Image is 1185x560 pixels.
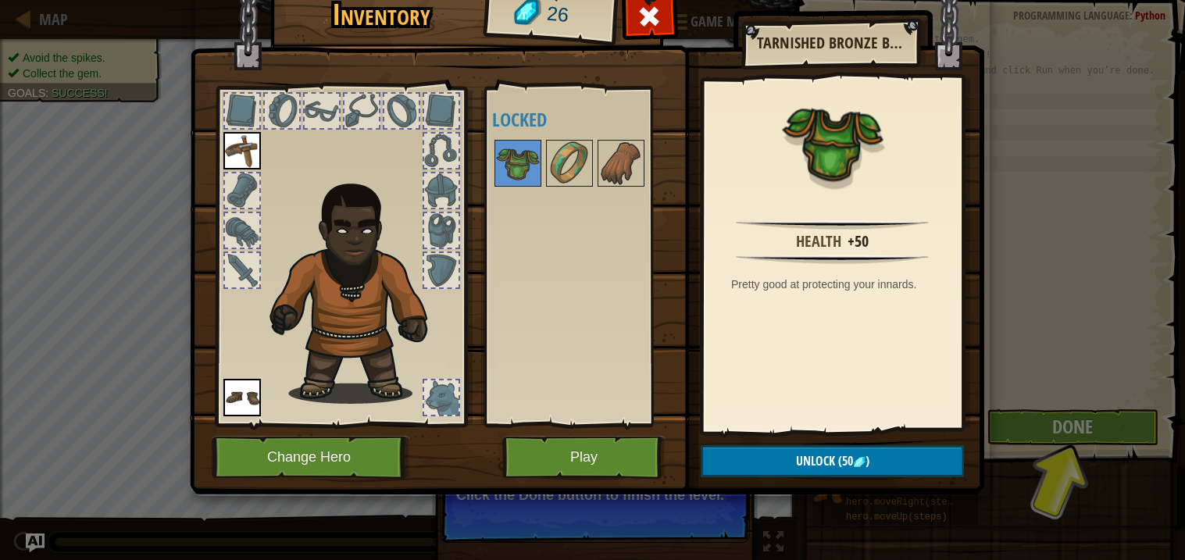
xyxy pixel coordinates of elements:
[853,456,866,469] img: gem.png
[492,109,676,130] h4: Locked
[736,220,929,230] img: hr.png
[212,436,410,479] button: Change Hero
[599,141,643,185] img: portrait.png
[496,141,540,185] img: portrait.png
[701,445,964,477] button: Unlock(50)
[736,255,929,264] img: hr.png
[782,91,883,193] img: portrait.png
[262,175,455,404] img: Gordon_Stalwart_Hair.png
[223,132,261,169] img: portrait.png
[757,34,904,52] h2: Tarnished Bronze Breastplate
[502,436,666,479] button: Play
[866,452,869,469] span: )
[796,230,841,253] div: Health
[223,379,261,416] img: portrait.png
[731,276,941,292] div: Pretty good at protecting your innards.
[548,141,591,185] img: portrait.png
[835,452,853,469] span: (50
[796,452,835,469] span: Unlock
[848,230,869,253] div: +50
